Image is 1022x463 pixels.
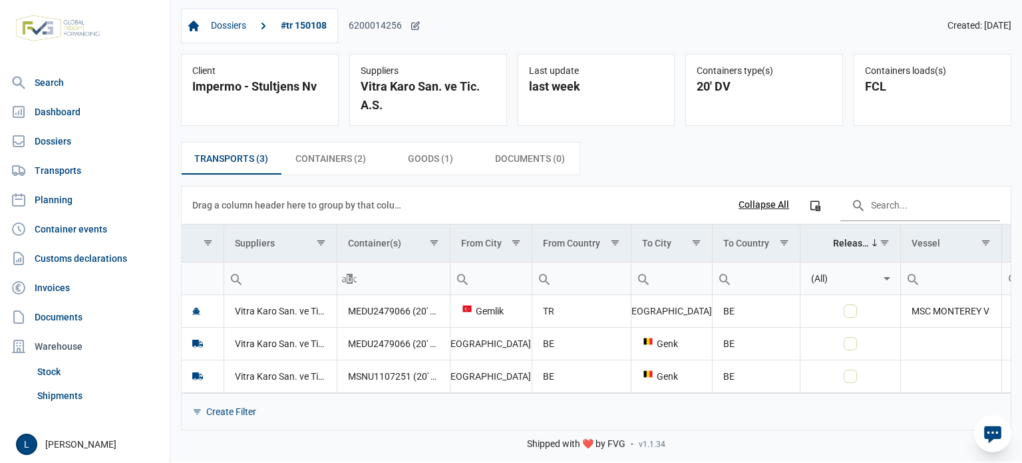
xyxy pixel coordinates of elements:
div: Last update [529,65,664,77]
span: Show filter options for column 'From Country' [610,238,620,248]
td: BE [712,295,800,328]
td: Filter cell [631,262,712,294]
div: To Country [723,238,769,248]
td: Vitra Karo San. ve Tic. A.S. [224,327,337,360]
span: Show filter options for column 'Vessel' [981,238,991,248]
td: Filter cell [712,262,800,294]
span: Show filter options for column 'Container(s)' [429,238,439,248]
td: Column From City [450,225,532,262]
div: Collapse All [739,199,789,211]
input: Filter cell [800,262,880,294]
div: FCL [865,77,1000,96]
div: 20' DV [697,77,832,96]
div: Vitra Karo San. ve Tic. A.S. [361,77,496,115]
div: Create Filter [206,406,256,418]
a: Shipments [32,384,164,408]
div: Data grid with 3 rows and 11 columns [182,187,1011,430]
div: [GEOGRAPHIC_DATA] [642,304,701,318]
td: Filter cell [800,262,901,294]
a: Documents [5,304,164,330]
input: Filter cell [337,262,450,294]
td: MEDU2479066 (20' DV), MSNU1107251 (20' DV) [337,295,450,328]
div: Containers type(s) [697,65,832,77]
div: Data grid toolbar [192,187,1000,224]
td: MSNU1107251 (20' DV) [337,360,450,392]
td: Column Vessel [901,225,1001,262]
div: Select [879,262,895,294]
div: Search box [901,262,925,294]
div: last week [529,77,664,96]
input: Filter cell [532,262,630,294]
input: Filter cell [713,262,800,294]
div: Search box [450,262,474,294]
input: Filter cell [182,262,224,294]
span: Transports (3) [194,151,268,167]
td: Filter cell [224,262,337,294]
div: Search box [713,262,737,294]
div: Warehouse [5,333,164,360]
div: Container(s) [348,238,401,248]
td: BE [532,327,631,360]
td: Filter cell [450,262,532,294]
td: MSC MONTEREY V [901,295,1001,328]
a: Dashboard [5,99,164,125]
div: From City [461,238,502,248]
td: Vitra Karo San. ve Tic. A.S. [224,295,337,328]
a: Customs declarations [5,245,164,272]
div: Genk [642,370,701,383]
div: Drag a column header here to group by that column [192,195,406,216]
div: Search box [532,262,556,294]
span: Show filter options for column 'To Country' [779,238,789,248]
a: Search [5,69,164,96]
span: Goods (1) [408,151,453,167]
div: Search box [337,262,361,294]
a: Stock [32,360,164,384]
span: - [631,438,633,450]
td: BE [532,360,631,392]
span: Show filter options for column '' [203,238,213,248]
input: Filter cell [901,262,1001,294]
td: TR [532,295,631,328]
div: Suppliers [235,238,275,248]
div: Client [192,65,327,77]
td: Filter cell [901,262,1001,294]
span: Containers (2) [295,151,366,167]
td: Column To City [631,225,712,262]
span: v1.1.34 [639,439,665,450]
span: Created: [DATE] [947,20,1011,32]
div: From Country [543,238,600,248]
td: BE [712,327,800,360]
span: Show filter options for column 'Suppliers' [316,238,326,248]
td: Vitra Karo San. ve Tic. A.S. [224,360,337,392]
span: Show filter options for column 'To City' [691,238,701,248]
div: Search box [224,262,248,294]
a: Transports [5,157,164,184]
div: [PERSON_NAME] [16,434,162,455]
a: Invoices [5,274,164,301]
div: Vessel [912,238,940,248]
a: Container events [5,216,164,242]
span: Documents (0) [495,151,565,167]
button: L [16,434,37,455]
div: Column Chooser [803,193,827,217]
div: To City [642,238,671,248]
td: Column From Country [532,225,631,262]
td: Column Released [800,225,901,262]
div: [GEOGRAPHIC_DATA] [461,337,521,350]
div: Containers loads(s) [865,65,1000,77]
input: Filter cell [631,262,712,294]
div: Released [833,238,871,248]
div: [GEOGRAPHIC_DATA] [461,370,521,383]
div: Impermo - Stultjens Nv [192,77,327,96]
a: Planning [5,187,164,213]
a: #tr 150108 [275,15,332,37]
span: Show filter options for column 'From City' [511,238,521,248]
div: 6200014256 [349,20,421,32]
td: Column To Country [712,225,800,262]
td: Filter cell [532,262,631,294]
input: Search in the data grid [840,189,1000,221]
td: BE [712,360,800,392]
